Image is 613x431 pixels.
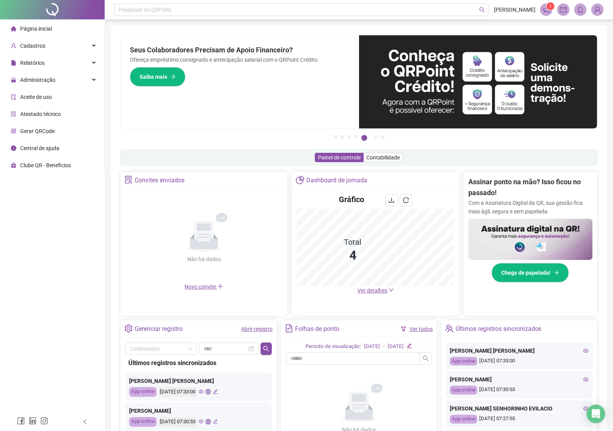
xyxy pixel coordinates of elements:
[366,154,400,161] span: Contabilidade
[241,326,273,332] a: Abrir registro
[333,135,337,139] button: 1
[129,407,268,415] div: [PERSON_NAME]
[140,73,167,81] span: Saiba mais
[124,176,133,184] span: solution
[128,358,269,368] div: Últimos registros sincronizados
[11,77,16,83] span: lock
[357,287,394,294] a: Ver detalhes down
[587,405,605,423] div: Open Intercom Messenger
[11,43,16,48] span: user-add
[20,60,45,66] span: Relatórios
[135,174,185,187] div: Convites enviados
[389,287,394,293] span: down
[129,417,157,427] div: App online
[543,6,550,13] span: notification
[135,322,183,336] div: Gerenciar registro
[129,377,268,385] div: [PERSON_NAME] [PERSON_NAME]
[213,419,218,424] span: edit
[20,111,61,117] span: Atestado técnico
[213,389,218,394] span: edit
[450,415,477,424] div: App online
[450,375,589,384] div: [PERSON_NAME]
[388,343,404,351] div: [DATE]
[409,326,433,332] a: Ver todos
[479,7,485,13] span: search
[20,43,45,49] span: Cadastros
[205,389,211,394] span: global
[285,324,293,332] span: file-text
[11,111,16,117] span: solution
[450,415,589,424] div: [DATE] 07:27:55
[296,176,304,184] span: pie-chart
[374,135,378,139] button: 6
[159,417,197,427] div: [DATE] 07:30:53
[20,145,59,151] span: Central de ajuda
[554,270,559,275] span: arrow-right
[11,163,16,168] span: gift
[361,135,367,141] button: 5
[364,343,380,351] div: [DATE]
[340,135,344,139] button: 2
[199,389,204,394] span: eye
[347,135,351,139] button: 3
[130,55,350,64] p: Ofereça empréstimo consignado e antecipação salarial com o QRPoint Crédito.
[450,357,477,366] div: App online
[401,326,406,332] span: filter
[20,162,71,168] span: Clube QR - Beneficios
[11,145,16,151] span: info-circle
[11,60,16,66] span: file
[40,417,48,425] span: instagram
[306,343,361,351] div: Período de visualização:
[456,322,542,336] div: Últimos registros sincronizados
[583,377,589,382] span: eye
[20,128,55,134] span: Gerar QRCode
[199,419,204,424] span: eye
[549,3,552,9] span: 1
[560,6,567,13] span: mail
[82,419,88,424] span: left
[501,268,551,277] span: Chega de papelada!
[11,26,16,31] span: home
[20,77,55,83] span: Administração
[318,154,361,161] span: Painel de controle
[130,45,350,55] h2: Seus Colaboradores Precisam de Apoio Financeiro?
[547,2,554,10] sup: 1
[403,197,409,203] span: reload
[450,386,589,395] div: [DATE] 07:30:53
[20,26,52,32] span: Página inicial
[381,135,385,139] button: 7
[124,324,133,332] span: setting
[263,346,269,352] span: search
[494,5,535,14] span: [PERSON_NAME]
[168,255,240,263] div: Não há dados
[170,74,176,80] span: arrow-right
[468,219,592,260] img: banner%2F02c71560-61a6-44d4-94b9-c8ab97240462.png
[354,135,358,139] button: 4
[383,343,385,351] div: -
[20,94,52,100] span: Aceite de uso
[592,4,603,16] img: 73063
[11,128,16,134] span: qrcode
[492,263,569,282] button: Chega de papelada!
[407,343,412,348] span: edit
[129,387,157,397] div: App online
[159,387,197,397] div: [DATE] 07:33:00
[468,177,592,199] h2: Assinar ponto na mão? Isso ficou no passado!
[389,197,395,203] span: download
[450,346,589,355] div: [PERSON_NAME] [PERSON_NAME]
[583,406,589,411] span: eye
[185,284,223,290] span: Novo convite
[11,94,16,100] span: audit
[295,322,339,336] div: Folhas de ponto
[423,355,429,362] span: search
[217,283,223,289] span: plus
[445,324,453,332] span: team
[450,386,477,395] div: App online
[577,6,584,13] span: bell
[357,287,387,294] span: Ver detalhes
[359,35,597,128] img: banner%2F11e687cd-1386-4cbd-b13b-7bd81425532d.png
[205,419,211,424] span: global
[130,67,185,87] button: Saiba mais
[450,357,589,366] div: [DATE] 07:33:00
[29,417,36,425] span: linkedin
